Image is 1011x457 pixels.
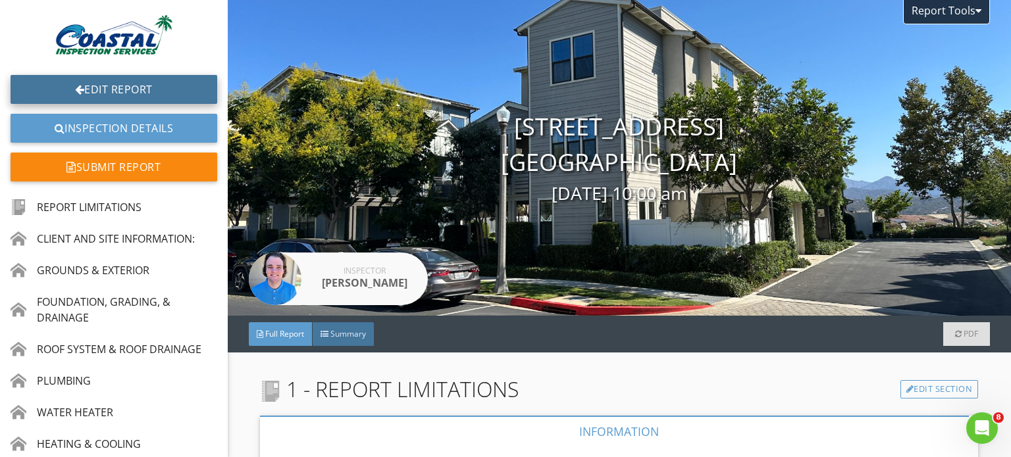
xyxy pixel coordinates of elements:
div: [STREET_ADDRESS] [GEOGRAPHIC_DATA] [228,109,1011,207]
a: Edit Section [900,380,979,398]
span: PDF [964,328,978,339]
span: 8 [993,412,1004,423]
div: [DATE] 10:00 am [228,180,1011,207]
div: Inspector [312,267,417,275]
a: Inspection Details [11,114,217,143]
div: WATER HEATER [11,404,113,420]
a: Edit Report [11,75,217,104]
div: Submit Report [11,153,217,181]
div: ROOF SYSTEM & ROOF DRAINAGE [11,341,201,357]
div: HEATING & COOLING [11,436,141,452]
a: Inspector [PERSON_NAME] [249,253,428,305]
div: REPORT LIMITATIONS [11,199,142,215]
img: kyle_parks_headhshot.jpg [249,253,301,305]
div: FOUNDATION, GRADING, & DRAINAGE [11,294,217,325]
div: CLIENT AND SITE INFORMATION: [11,231,195,247]
div: PLUMBING [11,373,91,389]
span: Summary [330,328,366,339]
iframe: Intercom live chat [966,412,998,444]
div: [PERSON_NAME] [312,275,417,291]
div: GROUNDS & EXTERIOR [11,262,149,278]
span: 1 - REPORT LIMITATIONS [260,373,519,405]
span: Full Report [265,328,304,339]
img: CoastalInsD04bR02bP01ZL.jpg [51,11,177,59]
